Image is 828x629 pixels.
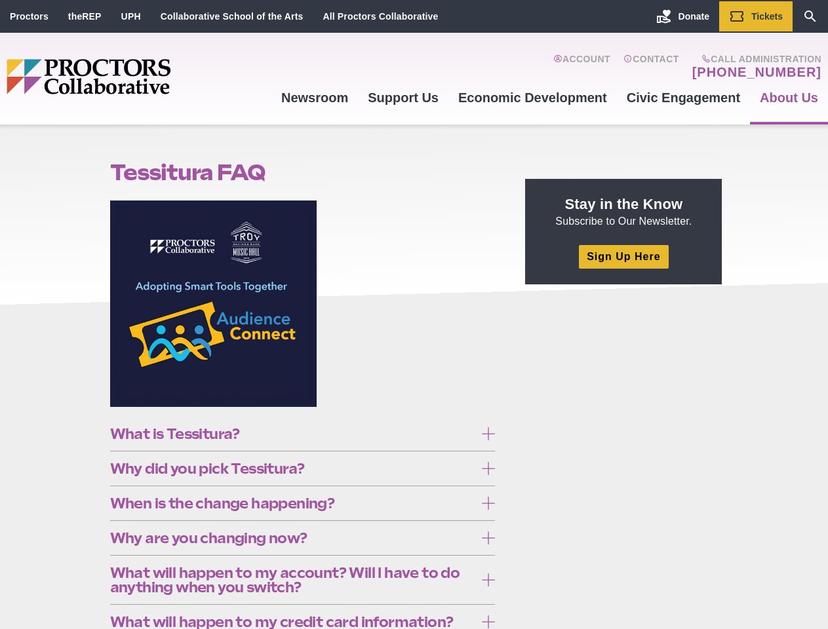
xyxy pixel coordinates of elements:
a: Proctors [10,11,49,22]
a: Collaborative School of the Arts [161,11,304,22]
span: What will happen to my account? Will I have to do anything when you switch? [110,565,475,594]
strong: Stay in the Know [565,196,683,212]
a: UPH [121,11,141,22]
span: Why did you pick Tessitura? [110,461,475,476]
a: Search [793,1,828,31]
span: What is Tessitura? [110,427,475,441]
h1: Tessitura FAQ [110,160,496,185]
a: Contact [623,54,679,80]
span: When is the change happening? [110,496,475,510]
span: Call Administration [688,54,821,64]
a: Newsroom [271,80,358,115]
span: Tickets [751,11,783,22]
a: Tickets [719,1,793,31]
p: Subscribe to Our Newsletter. [541,195,706,229]
a: About Us [750,80,828,115]
span: Donate [679,11,709,22]
span: Why are you changing now? [110,531,475,545]
a: Economic Development [448,80,617,115]
a: [PHONE_NUMBER] [692,64,821,80]
a: All Proctors Collaborative [323,11,438,22]
a: Civic Engagement [617,80,750,115]
a: Donate [646,1,719,31]
span: What will happen to my credit card information? [110,615,475,629]
img: Proctors logo [7,59,271,94]
a: Sign Up Here [579,245,668,268]
a: Account [553,54,610,80]
a: Support Us [358,80,448,115]
a: theREP [68,11,102,22]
